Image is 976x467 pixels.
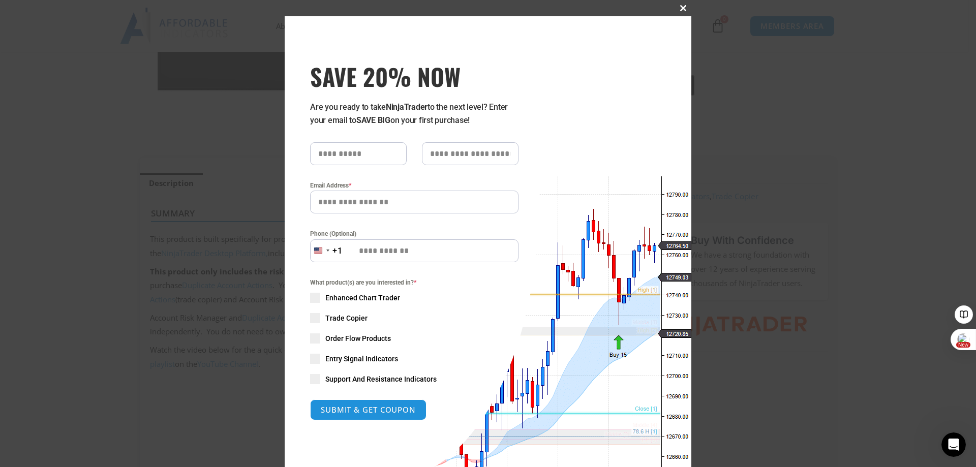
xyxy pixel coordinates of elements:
p: Are you ready to take to the next level? Enter your email to on your first purchase! [310,101,518,127]
span: Support And Resistance Indicators [325,374,437,384]
span: What product(s) are you interested in? [310,277,518,288]
span: Trade Copier [325,313,368,323]
strong: SAVE BIG [356,115,390,125]
strong: NinjaTrader [386,102,428,112]
label: Phone (Optional) [310,229,518,239]
span: Entry Signal Indicators [325,354,398,364]
label: Enhanced Chart Trader [310,293,518,303]
div: +1 [332,244,343,258]
label: Order Flow Products [310,333,518,344]
label: Trade Copier [310,313,518,323]
span: Order Flow Products [325,333,391,344]
span: SAVE 20% NOW [310,62,518,90]
span: Enhanced Chart Trader [325,293,400,303]
label: Email Address [310,180,518,191]
label: Entry Signal Indicators [310,354,518,364]
button: SUBMIT & GET COUPON [310,399,426,420]
iframe: Intercom live chat [941,432,966,457]
button: Selected country [310,239,343,262]
label: Support And Resistance Indicators [310,374,518,384]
